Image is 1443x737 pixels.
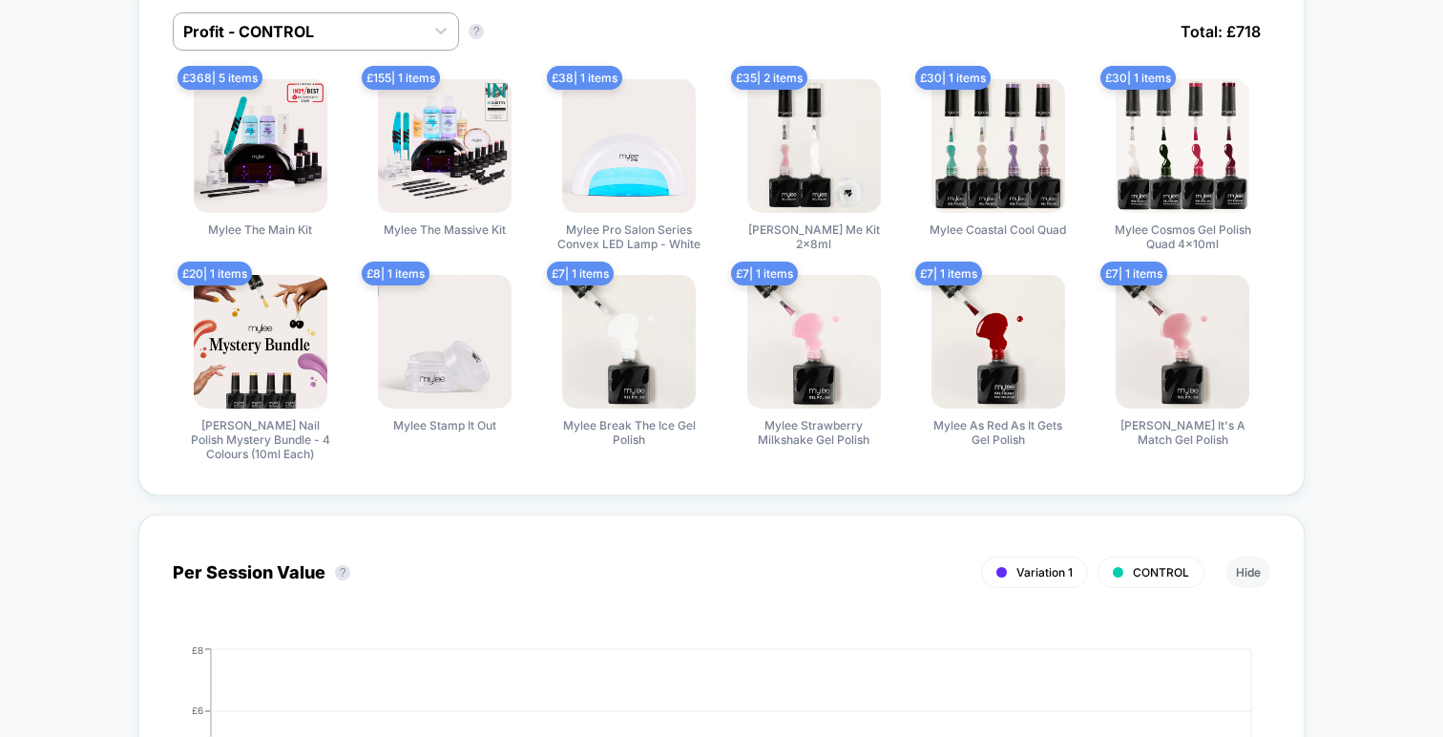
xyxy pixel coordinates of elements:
span: £ 7 | 1 items [915,262,982,285]
span: [PERSON_NAME] Nail Polish Mystery Bundle - 4 Colours (10ml Each) [189,418,332,461]
tspan: £6 [192,705,203,716]
span: Mylee Cosmos Gel Polish Quad 4x10ml [1111,222,1254,251]
img: Mylee The Main Kit [194,79,327,213]
span: [PERSON_NAME] It's A Match Gel Polish [1111,418,1254,447]
img: Mylee As Red As It Gets Gel Polish [931,275,1065,409]
span: Variation 1 [1016,565,1073,579]
img: Mylee Strawberry Milkshake Gel Polish [747,275,881,409]
img: Mylee Stamp It Out [378,275,512,409]
span: £ 30 | 1 items [1100,66,1176,90]
span: £ 20 | 1 items [178,262,252,285]
span: Mylee Stamp It Out [393,418,496,432]
button: Hide [1226,557,1270,588]
span: Mylee The Massive Kit [384,222,506,237]
span: Mylee The Main Kit [208,222,312,237]
span: £ 368 | 5 items [178,66,262,90]
span: £ 7 | 1 items [1100,262,1167,285]
img: Mylee French Me Kit 2x8ml [747,79,881,213]
img: Mylee Break The Ice Gel Polish [562,275,696,409]
span: Mylee Coastal Cool Quad [930,222,1066,237]
span: Mylee Break The Ice Gel Polish [557,418,701,447]
span: £ 38 | 1 items [547,66,622,90]
span: [PERSON_NAME] Me Kit 2x8ml [742,222,886,251]
img: Mylee Cosmos Gel Polish Quad 4x10ml [1116,79,1249,213]
span: CONTROL [1133,565,1189,579]
span: £ 7 | 1 items [547,262,614,285]
span: £ 35 | 2 items [731,66,807,90]
button: ? [469,24,484,39]
span: Total: £ 718 [1171,12,1270,51]
img: Mylee Coastal Cool Quad [931,79,1065,213]
span: £ 7 | 1 items [731,262,798,285]
img: Mylee Gel Nail Polish Mystery Bundle - 4 Colours (10ml Each) [194,275,327,409]
span: £ 155 | 1 items [362,66,440,90]
span: Mylee As Red As It Gets Gel Polish [927,418,1070,447]
button: ? [335,565,350,580]
img: Mylee The Massive Kit [378,79,512,213]
span: Mylee Strawberry Milkshake Gel Polish [742,418,886,447]
img: Mylee Pro Salon Series Convex LED Lamp - White [562,79,696,213]
img: Mylee It's A Match Gel Polish [1116,275,1249,409]
span: Mylee Pro Salon Series Convex LED Lamp - White [557,222,701,251]
span: £ 30 | 1 items [915,66,991,90]
tspan: £8 [192,643,203,655]
span: £ 8 | 1 items [362,262,429,285]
